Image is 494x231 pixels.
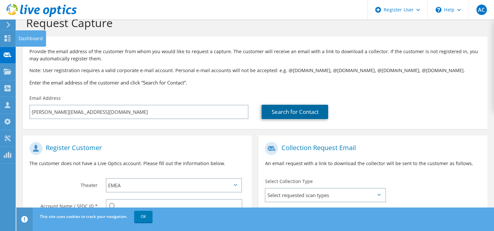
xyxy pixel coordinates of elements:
[15,30,46,47] div: Dashboard
[134,211,152,223] a: OK
[265,160,481,167] p: An email request with a link to download the collector will be sent to the customer as follows.
[26,16,481,30] h1: Request Capture
[29,48,481,62] p: Provide the email address of the customer from whom you would like to request a capture. The cust...
[29,67,481,74] p: Note: User registration requires a valid corporate e-mail account. Personal e-mail accounts will ...
[29,160,245,167] p: The customer does not have a Live Optics account. Please fill out the information below.
[258,204,487,228] div: Requested Collections
[265,142,477,155] h1: Collection Request Email
[29,142,242,155] h1: Register Customer
[476,5,487,15] span: AC
[436,7,441,13] svg: \n
[262,105,328,119] a: Search for Contact
[29,79,481,86] h3: Enter the email address of the customer and click “Search for Contact”.
[40,214,127,219] span: This site uses cookies to track your navigation.
[29,199,98,209] label: Account Name / SFDC ID *
[29,178,98,189] label: Theater
[265,189,385,202] span: Select requested scan types
[265,178,312,185] label: Select Collection Type
[29,95,61,101] label: Email Address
